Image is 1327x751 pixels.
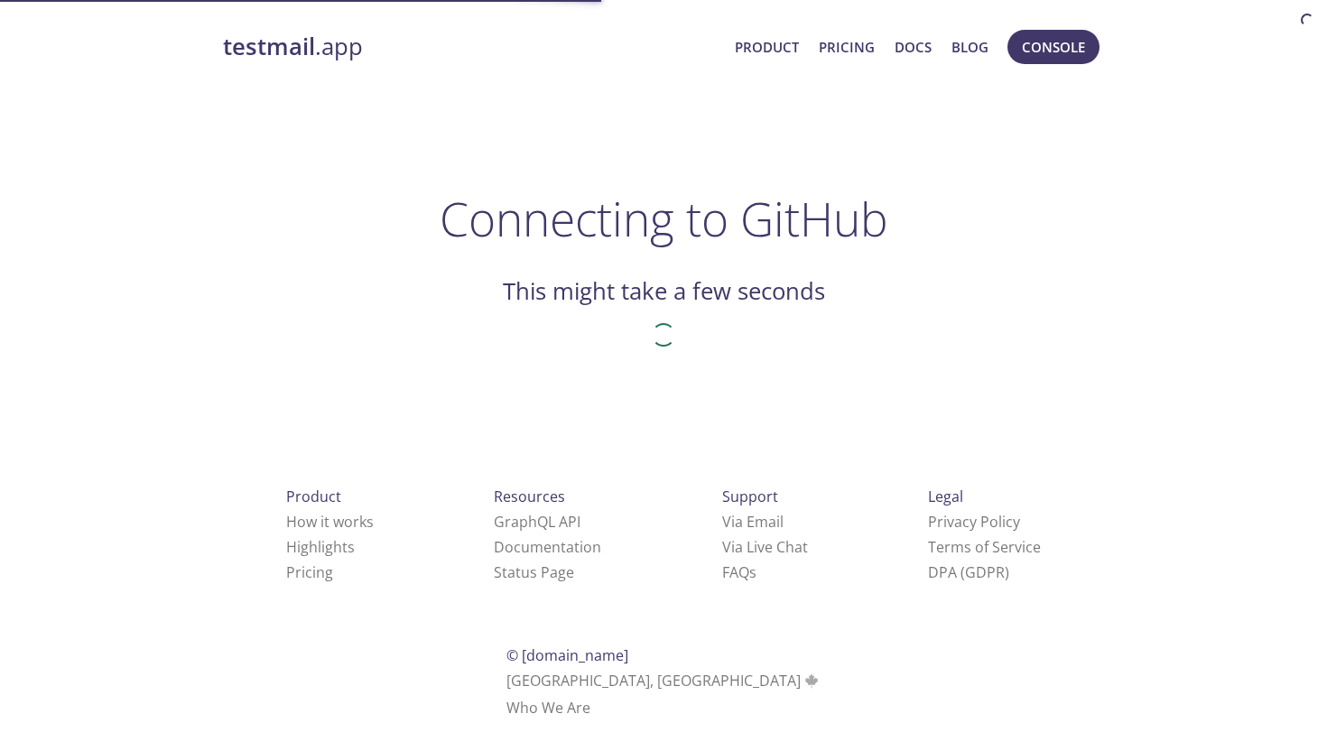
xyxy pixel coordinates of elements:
a: Highlights [286,537,355,557]
a: GraphQL API [494,512,580,532]
a: Pricing [819,35,875,59]
a: Via Live Chat [722,537,808,557]
a: Via Email [722,512,784,532]
a: Pricing [286,562,333,582]
a: Terms of Service [928,537,1041,557]
span: s [749,562,756,582]
a: Who We Are [506,698,590,718]
a: Documentation [494,537,601,557]
h1: Connecting to GitHub [440,191,888,246]
span: Support [722,487,778,506]
span: Resources [494,487,565,506]
button: Console [1007,30,1100,64]
a: Privacy Policy [928,512,1020,532]
span: Legal [928,487,963,506]
span: Product [286,487,341,506]
a: Docs [895,35,932,59]
span: Console [1022,35,1085,59]
strong: testmail [223,31,315,62]
a: testmail.app [223,32,720,62]
a: Blog [951,35,988,59]
a: DPA (GDPR) [928,562,1009,582]
span: © [DOMAIN_NAME] [506,645,628,665]
a: How it works [286,512,374,532]
a: Status Page [494,562,574,582]
a: FAQ [722,562,756,582]
h2: This might take a few seconds [503,276,825,307]
a: Product [735,35,799,59]
span: [GEOGRAPHIC_DATA], [GEOGRAPHIC_DATA] [506,671,821,691]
